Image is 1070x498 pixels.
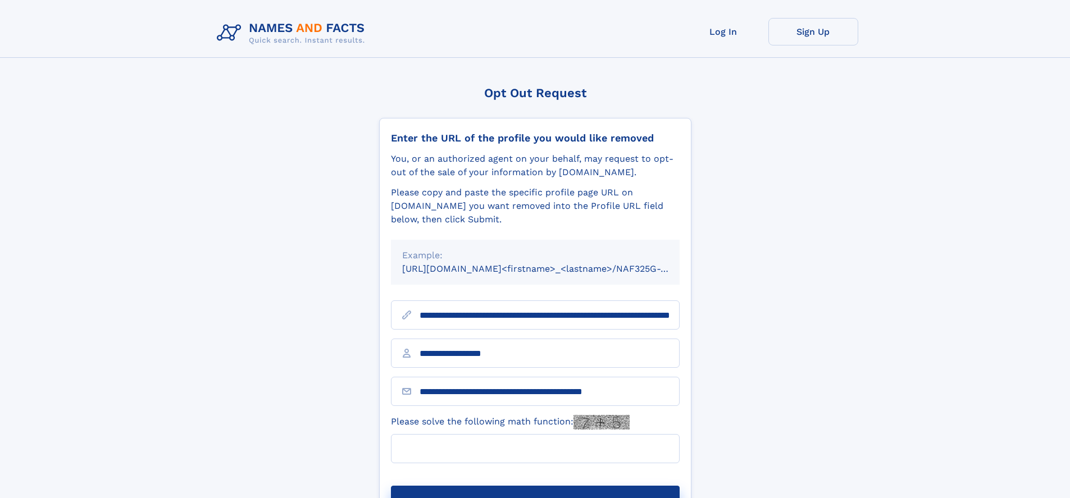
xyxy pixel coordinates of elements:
[391,186,680,226] div: Please copy and paste the specific profile page URL on [DOMAIN_NAME] you want removed into the Pr...
[402,263,701,274] small: [URL][DOMAIN_NAME]<firstname>_<lastname>/NAF325G-xxxxxxxx
[679,18,768,45] a: Log In
[379,86,691,100] div: Opt Out Request
[212,18,374,48] img: Logo Names and Facts
[391,415,630,430] label: Please solve the following math function:
[768,18,858,45] a: Sign Up
[402,249,668,262] div: Example:
[391,132,680,144] div: Enter the URL of the profile you would like removed
[391,152,680,179] div: You, or an authorized agent on your behalf, may request to opt-out of the sale of your informatio...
